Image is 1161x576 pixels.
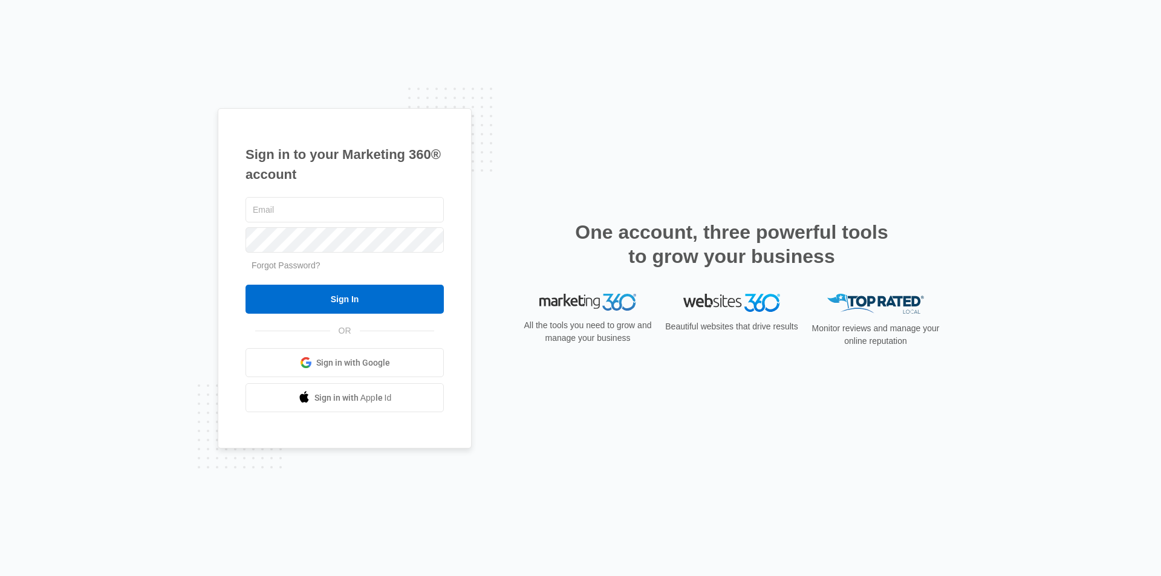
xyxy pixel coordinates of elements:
[808,322,943,348] p: Monitor reviews and manage your online reputation
[520,319,655,345] p: All the tools you need to grow and manage your business
[571,220,892,268] h2: One account, three powerful tools to grow your business
[827,294,924,314] img: Top Rated Local
[664,320,799,333] p: Beautiful websites that drive results
[330,325,360,337] span: OR
[246,144,444,184] h1: Sign in to your Marketing 360® account
[683,294,780,311] img: Websites 360
[316,357,390,369] span: Sign in with Google
[539,294,636,311] img: Marketing 360
[246,197,444,222] input: Email
[252,260,320,270] a: Forgot Password?
[246,383,444,412] a: Sign in with Apple Id
[246,348,444,377] a: Sign in with Google
[246,285,444,314] input: Sign In
[314,392,392,404] span: Sign in with Apple Id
